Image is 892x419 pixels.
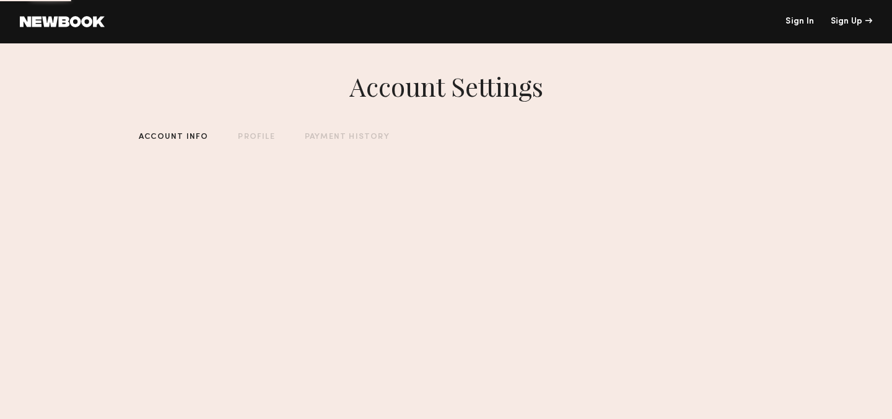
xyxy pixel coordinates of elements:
[349,69,543,104] div: Account Settings
[238,133,274,141] div: PROFILE
[305,133,390,141] div: PAYMENT HISTORY
[785,17,814,26] a: Sign In
[139,133,208,141] div: ACCOUNT INFO
[831,17,872,26] div: Sign Up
